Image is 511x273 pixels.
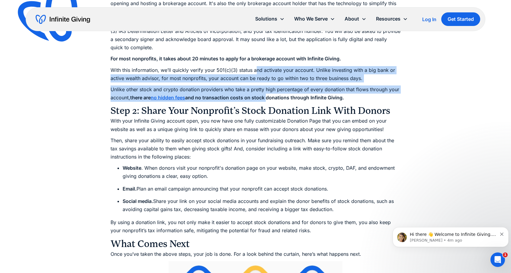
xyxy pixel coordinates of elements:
[123,185,400,193] li: Plan an email campaign announcing that your nonprofit can accept stock donations.
[345,15,359,23] div: About
[111,136,400,161] p: Then, share your ability to easily accept stock donations in your fundraising outreach. Make sure...
[441,12,480,26] a: Get Started
[123,165,141,171] strong: Website
[340,12,371,25] div: About
[123,186,137,192] strong: Email.
[111,19,400,52] p: To create a brokerage account with Infinite Giving, you’ll provide your nonprofit’s contact infor...
[289,12,340,25] div: Who We Serve
[130,95,151,101] strong: there are
[123,197,400,214] li: Share your link on your social media accounts and explain the donor benefits of stock donations, ...
[255,15,277,23] div: Solutions
[490,252,505,267] iframe: Intercom live chat
[294,15,328,23] div: Who We Serve
[111,56,341,62] strong: For most nonprofits, it takes about 20 minutes to apply for a brokerage account with Infinite Giv...
[111,238,400,250] h3: What Comes Next
[503,252,508,257] span: 1
[250,12,289,25] div: Solutions
[390,214,511,257] iframe: Intercom notifications message
[151,95,185,101] a: no hidden fees
[422,17,436,22] div: Log In
[422,16,436,23] a: Log In
[371,12,413,25] div: Resources
[123,164,400,180] li: . When donors visit your nonprofit's donation page on your website, make stock, crypto, DAF, and ...
[111,105,400,117] h3: Step 2: Share Your Nonprofit’s Stock Donation Link With Donors
[111,250,400,258] p: Once you’ve taken the above steps, your job is done. For a look behind the curtain, here’s what h...
[111,218,400,235] p: By using a donation link, you not only make it easier to accept stock donations and for donors to...
[111,117,400,133] p: With your Infinite Giving account open, you now have one fully customizable Donation Page that yo...
[111,66,400,82] p: With this information, we’ll quickly verify your 501(c)(3) status and activate your account. Unli...
[111,85,400,102] p: Unlike other stock and crypto donation providers who take a pretty high percentage of every donat...
[376,15,400,23] div: Resources
[185,95,344,101] strong: and no transaction costs on stock donations through Infinite Giving.
[123,198,153,204] strong: Social media.
[36,14,90,24] a: home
